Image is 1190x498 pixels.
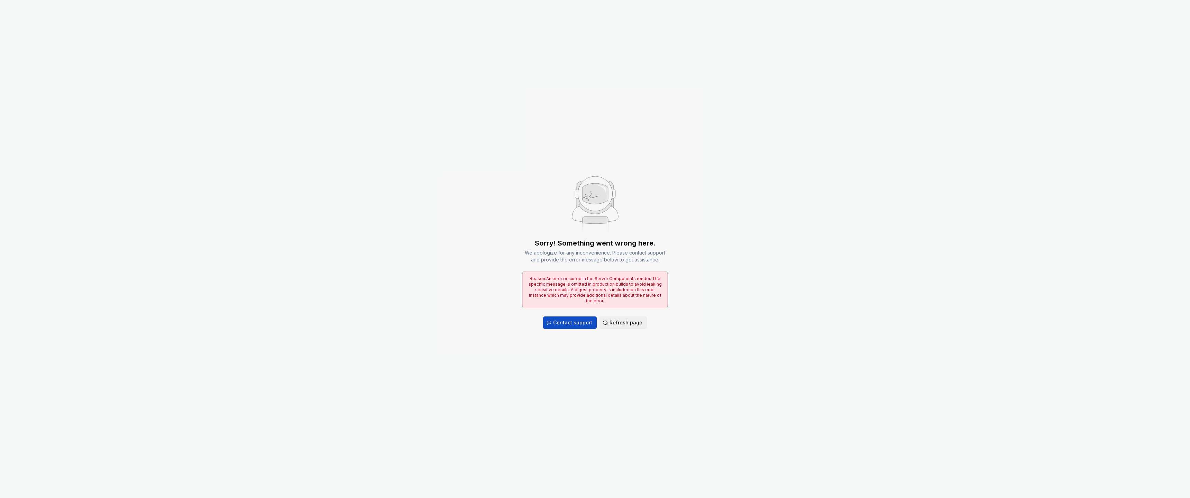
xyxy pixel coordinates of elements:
[599,316,647,329] button: Refresh page
[610,319,642,326] span: Refresh page
[535,238,656,248] div: Sorry! Something went wrong here.
[553,319,592,326] span: Contact support
[529,276,662,303] span: Reason: An error occurred in the Server Components render. The specific message is omitted in pro...
[543,316,597,329] button: Contact support
[522,249,668,263] div: We apologize for any inconvenience. Please contact support and provide the error message below to...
